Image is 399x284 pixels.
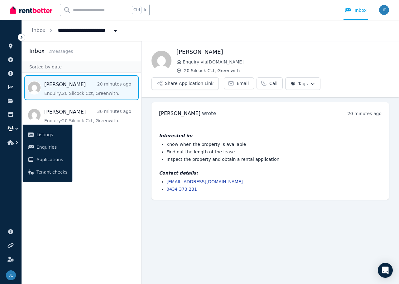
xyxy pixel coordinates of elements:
[202,110,216,116] span: wrote
[345,7,367,13] div: Inbox
[25,166,70,178] a: Tenant checks
[291,81,308,87] span: Tags
[257,77,283,89] a: Call
[25,128,70,141] a: Listings
[269,80,277,86] span: Call
[166,156,382,162] li: Inspect the property and obtain a rental application
[166,187,197,192] a: 0434 373 231
[22,20,128,41] nav: Breadcrumb
[378,263,393,278] div: Open Intercom Messenger
[348,111,382,116] time: 20 minutes ago
[36,143,67,151] span: Enquiries
[159,110,200,116] span: [PERSON_NAME]
[184,68,389,74] span: 20 Silcock Cct, Greenwith
[25,153,70,166] a: Applications
[36,168,67,176] span: Tenant checks
[285,77,320,90] button: Tags
[176,48,389,56] h1: [PERSON_NAME]
[29,47,45,55] h2: Inbox
[183,59,389,65] span: Enquiry via [DOMAIN_NAME]
[132,6,142,14] span: Ctrl
[44,108,131,124] a: [PERSON_NAME]36 minutes agoEnquiry:20 Silcock Cct, Greenwith.
[22,73,141,130] nav: Message list
[48,49,73,54] span: 2 message s
[237,80,249,86] span: Email
[22,61,141,73] div: Sorted by date
[159,170,382,176] h4: Contact details:
[166,141,382,147] li: Know when the property is available
[10,5,52,15] img: RentBetter
[159,133,382,139] h4: Interested in:
[166,149,382,155] li: Find out the length of the lease
[224,77,254,89] a: Email
[379,5,389,15] img: Joe Egyud
[144,7,146,12] span: k
[151,77,219,90] button: Share Application Link
[6,270,16,280] img: Joe Egyud
[44,81,131,96] a: [PERSON_NAME]20 minutes agoEnquiry:20 Silcock Cct, Greenwith.
[151,51,171,71] img: Glyn Ambrose
[166,179,243,184] a: [EMAIL_ADDRESS][DOMAIN_NAME]
[32,27,46,33] a: Inbox
[25,141,70,153] a: Enquiries
[36,156,67,163] span: Applications
[36,131,67,138] span: Listings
